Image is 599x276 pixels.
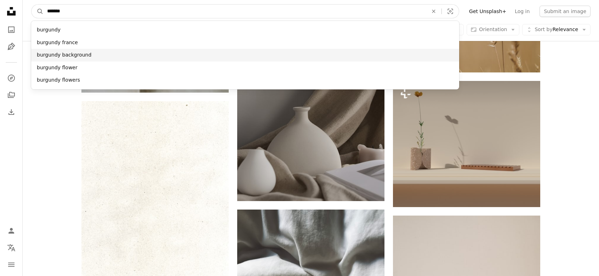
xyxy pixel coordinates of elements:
button: Visual search [442,5,459,18]
a: a plant in a pot [393,141,540,147]
a: Log in [510,6,534,17]
button: Search Unsplash [32,5,44,18]
span: Relevance [535,26,578,33]
a: Collections [4,88,18,102]
a: Download History [4,105,18,119]
button: Orientation [467,24,519,35]
div: burgundy france [31,36,459,49]
a: black and white abstract painting [81,192,229,199]
button: Language [4,241,18,255]
form: Find visuals sitewide [31,4,459,18]
a: Log in / Sign up [4,224,18,238]
a: Explore [4,71,18,85]
div: burgundy background [31,49,459,61]
button: Clear [426,5,441,18]
button: Menu [4,258,18,272]
button: Submit an image [540,6,591,17]
div: burgundy flower [31,61,459,74]
img: a plant in a pot [393,81,540,207]
a: Illustrations [4,40,18,54]
div: burgundy flowers [31,74,459,87]
a: Home — Unsplash [4,4,18,20]
span: Sort by [535,27,552,32]
button: Sort byRelevance [522,24,591,35]
div: burgundy [31,24,459,36]
a: Get Unsplash+ [465,6,510,17]
span: Orientation [479,27,507,32]
a: Photos [4,23,18,37]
